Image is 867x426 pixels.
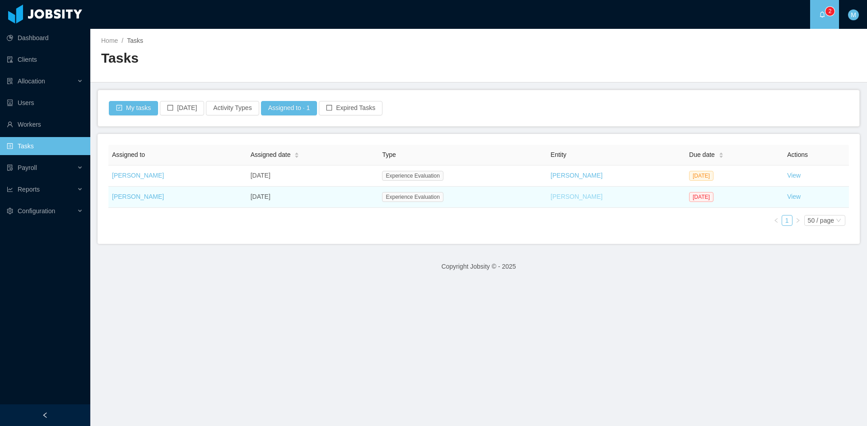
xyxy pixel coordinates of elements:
[689,150,715,160] span: Due date
[7,115,83,133] a: icon: userWorkers
[836,218,841,224] i: icon: down
[101,37,118,44] a: Home
[18,186,40,193] span: Reports
[7,137,83,155] a: icon: profileTasks
[689,171,713,181] span: [DATE]
[294,155,299,157] i: icon: caret-down
[112,193,164,200] a: [PERSON_NAME]
[160,101,204,115] button: icon: border[DATE]
[18,207,55,215] span: Configuration
[18,78,45,85] span: Allocation
[795,218,801,223] i: icon: right
[689,192,713,202] span: [DATE]
[247,165,379,187] td: [DATE]
[825,7,834,16] sup: 2
[319,101,382,115] button: icon: borderExpired Tasks
[112,172,164,179] a: [PERSON_NAME]
[771,215,782,226] li: Previous Page
[787,172,801,179] a: View
[247,187,379,208] td: [DATE]
[787,151,808,158] span: Actions
[18,164,37,171] span: Payroll
[251,150,291,160] span: Assigned date
[109,101,158,115] button: icon: check-squareMy tasks
[382,192,443,202] span: Experience Evaluation
[792,215,803,226] li: Next Page
[382,171,443,181] span: Experience Evaluation
[718,155,723,157] i: icon: caret-down
[7,165,13,171] i: icon: file-protect
[90,251,867,282] footer: Copyright Jobsity © - 2025
[121,37,123,44] span: /
[782,215,792,226] li: 1
[294,151,299,154] i: icon: caret-up
[127,37,143,44] span: Tasks
[7,186,13,192] i: icon: line-chart
[7,208,13,214] i: icon: setting
[550,193,602,200] a: [PERSON_NAME]
[382,151,396,158] span: Type
[7,94,83,112] a: icon: robotUsers
[819,11,825,18] i: icon: bell
[7,78,13,84] i: icon: solution
[550,151,566,158] span: Entity
[206,101,259,115] button: Activity Types
[718,151,724,157] div: Sort
[7,29,83,47] a: icon: pie-chartDashboard
[294,151,299,157] div: Sort
[787,193,801,200] a: View
[101,49,479,68] h2: Tasks
[7,50,83,69] a: icon: auditClients
[774,218,779,223] i: icon: left
[808,215,834,225] div: 50 / page
[782,215,792,225] a: 1
[261,101,317,115] button: Assigned to · 1
[829,7,832,16] p: 2
[718,151,723,154] i: icon: caret-up
[550,172,602,179] a: [PERSON_NAME]
[112,151,145,158] span: Assigned to
[851,9,856,20] span: M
